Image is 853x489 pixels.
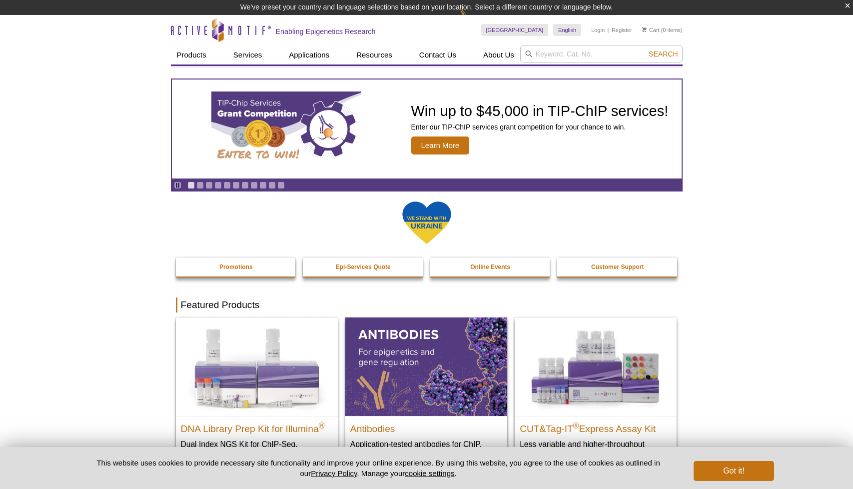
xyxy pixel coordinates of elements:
a: Applications [283,45,335,64]
img: Change Here [460,7,486,31]
a: Go to slide 1 [187,181,195,189]
a: Privacy Policy [311,469,357,477]
a: Go to slide 3 [205,181,213,189]
sup: ® [319,421,325,429]
span: Search [649,50,678,58]
a: Go to slide 5 [223,181,231,189]
a: About Us [477,45,520,64]
h2: Antibodies [350,419,502,434]
li: | [608,24,609,36]
strong: Epi-Services Quote [336,263,391,270]
a: Products [171,45,212,64]
a: Go to slide 4 [214,181,222,189]
a: [GEOGRAPHIC_DATA] [481,24,549,36]
sup: ® [573,421,579,429]
button: cookie settings [405,469,454,477]
h2: Enabling Epigenetics Research [276,27,376,36]
button: Got it! [694,461,774,481]
p: This website uses cookies to provide necessary site functionality and improve your online experie... [79,457,678,478]
strong: Promotions [219,263,253,270]
a: Promotions [176,257,297,276]
span: Learn More [411,136,470,154]
p: Less variable and higher-throughput genome-wide profiling of histone marks​. [520,439,672,459]
h2: DNA Library Prep Kit for Illumina [181,419,333,434]
img: CUT&Tag-IT® Express Assay Kit [515,317,677,415]
a: DNA Library Prep Kit for Illumina DNA Library Prep Kit for Illumina® Dual Index NGS Kit for ChIP-... [176,317,338,479]
img: All Antibodies [345,317,507,415]
h2: CUT&Tag-IT Express Assay Kit [520,419,672,434]
a: Go to slide 2 [196,181,204,189]
a: Register [612,26,632,33]
a: All Antibodies Antibodies Application-tested antibodies for ChIP, CUT&Tag, and CUT&RUN. [345,317,507,469]
article: TIP-ChIP Services Grant Competition [172,79,682,178]
img: Your Cart [642,27,647,32]
img: DNA Library Prep Kit for Illumina [176,317,338,415]
p: Application-tested antibodies for ChIP, CUT&Tag, and CUT&RUN. [350,439,502,459]
a: Contact Us [413,45,462,64]
a: Go to slide 10 [268,181,276,189]
a: Toggle autoplay [174,181,181,189]
img: TIP-ChIP Services Grant Competition [211,91,361,166]
strong: Customer Support [591,263,644,270]
a: Go to slide 7 [241,181,249,189]
button: Search [646,49,681,58]
a: Online Events [430,257,551,276]
a: Cart [642,26,660,33]
a: Resources [350,45,398,64]
img: We Stand With Ukraine [402,200,452,245]
a: Services [227,45,268,64]
p: Enter our TIP-ChIP services grant competition for your chance to win. [411,122,669,131]
h2: Featured Products [176,297,678,312]
a: TIP-ChIP Services Grant Competition Win up to $45,000 in TIP-ChIP services! Enter our TIP-ChIP se... [172,79,682,178]
a: Go to slide 6 [232,181,240,189]
a: Login [591,26,605,33]
a: CUT&Tag-IT® Express Assay Kit CUT&Tag-IT®Express Assay Kit Less variable and higher-throughput ge... [515,317,677,469]
p: Dual Index NGS Kit for ChIP-Seq, CUT&RUN, and ds methylated DNA assays. [181,439,333,469]
input: Keyword, Cat. No. [520,45,683,62]
a: Go to slide 8 [250,181,258,189]
strong: Online Events [470,263,510,270]
a: Go to slide 9 [259,181,267,189]
a: Customer Support [557,257,678,276]
h2: Win up to $45,000 in TIP-ChIP services! [411,103,669,118]
li: (0 items) [642,24,683,36]
a: Epi-Services Quote [303,257,424,276]
a: English [553,24,581,36]
a: Go to slide 11 [277,181,285,189]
